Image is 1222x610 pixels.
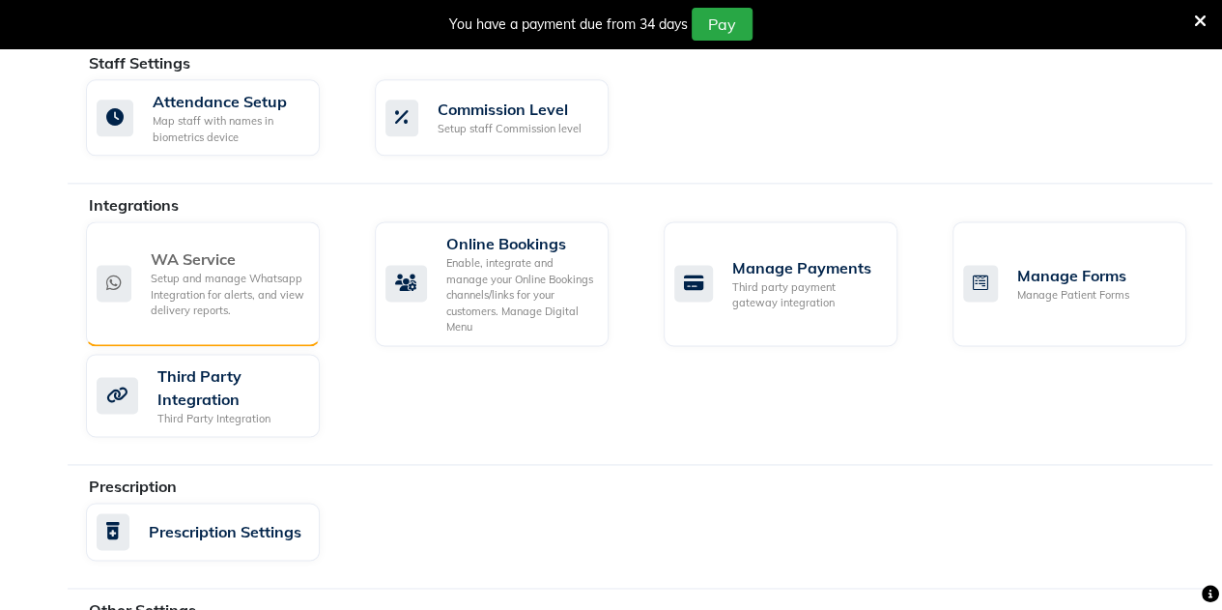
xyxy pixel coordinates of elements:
[151,271,304,319] div: Setup and manage Whatsapp Integration for alerts, and view delivery reports.
[664,221,924,346] a: Manage PaymentsThird party payment gateway integration
[438,121,582,137] div: Setup staff Commission level
[732,256,882,279] div: Manage Payments
[86,221,346,346] a: WA ServiceSetup and manage Whatsapp Integration for alerts, and view delivery reports.
[157,364,304,411] div: Third Party Integration
[157,411,304,427] div: Third Party Integration
[86,354,346,438] a: Third Party IntegrationThird Party Integration
[1017,264,1129,287] div: Manage Forms
[149,520,301,543] div: Prescription Settings
[446,232,593,255] div: Online Bookings
[732,279,882,311] div: Third party payment gateway integration
[86,503,346,561] a: Prescription Settings
[446,255,593,335] div: Enable, integrate and manage your Online Bookings channels/links for your customers. Manage Digit...
[153,90,304,113] div: Attendance Setup
[952,221,1212,346] a: Manage FormsManage Patient Forms
[375,79,635,156] a: Commission LevelSetup staff Commission level
[86,79,346,156] a: Attendance SetupMap staff with names in biometrics device
[449,15,688,35] div: You have a payment due from 34 days
[692,8,753,41] button: Pay
[438,98,582,121] div: Commission Level
[153,113,304,145] div: Map staff with names in biometrics device
[375,221,635,346] a: Online BookingsEnable, integrate and manage your Online Bookings channels/links for your customer...
[1017,287,1129,304] div: Manage Patient Forms
[151,247,304,271] div: WA Service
